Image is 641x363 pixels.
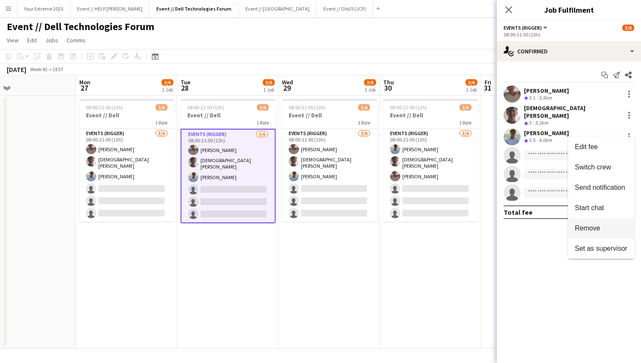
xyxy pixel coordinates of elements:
button: Start chat [568,198,634,218]
button: Edit fee [568,137,634,157]
span: Send notification [575,184,625,191]
button: Remove [568,218,634,238]
button: Set as supervisor [568,238,634,259]
span: Set as supervisor [575,245,627,252]
span: Switch crew [575,163,611,171]
span: Start chat [575,204,604,211]
span: Edit fee [575,143,598,150]
span: Remove [575,224,600,232]
button: Send notification [568,177,634,198]
button: Switch crew [568,157,634,177]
